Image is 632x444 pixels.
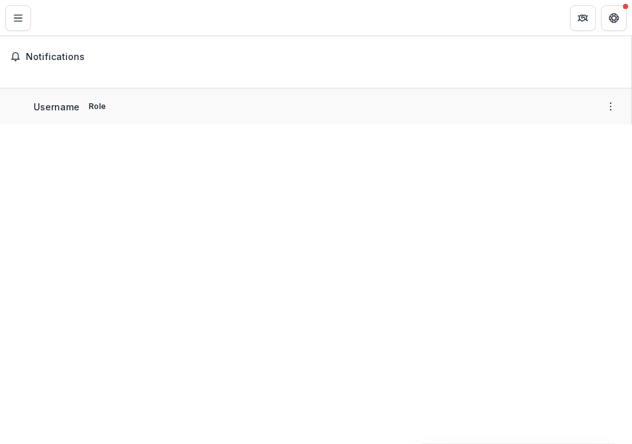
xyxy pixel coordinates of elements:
[34,100,79,114] p: Username
[603,99,618,114] button: More
[26,52,621,63] span: Notifications
[5,46,626,67] button: Notifications
[85,101,110,112] p: Role
[601,5,627,31] button: Get Help
[570,5,596,31] button: Partners
[5,5,31,31] button: Toggle Menu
